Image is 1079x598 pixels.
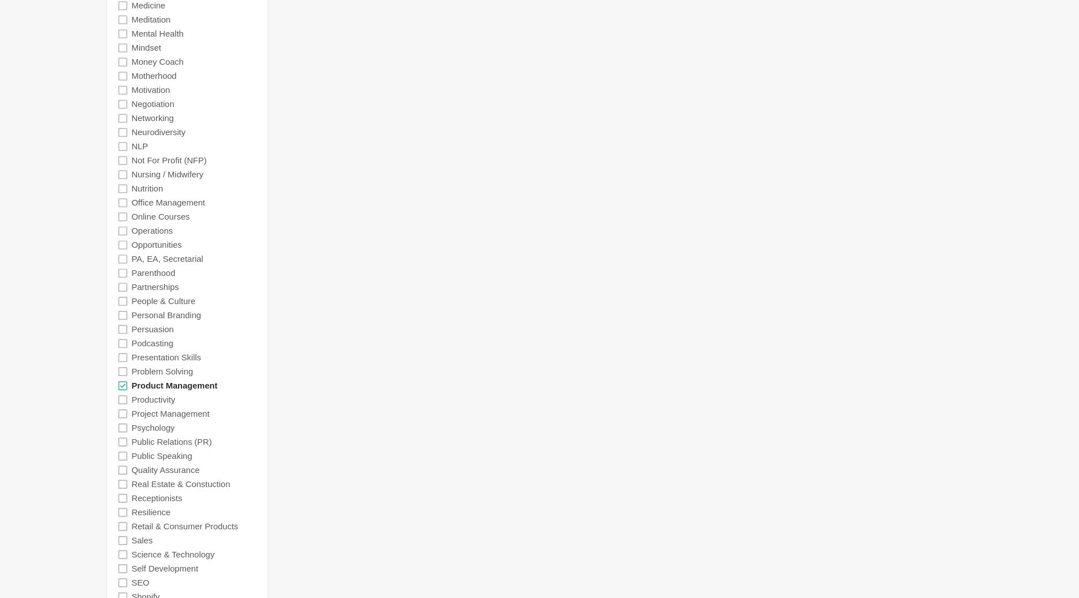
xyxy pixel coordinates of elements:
label: Resilience [132,505,171,519]
label: Operations [132,224,173,238]
label: People & Culture [132,294,196,308]
label: Motherhood [132,69,177,83]
label: Office Management [132,195,206,209]
label: Public Speaking [132,449,193,463]
label: Project Management [132,407,210,421]
label: Public Relations (PR) [132,435,212,449]
label: Real Estate & Constuction [132,477,230,491]
label: Neurodiversity [132,125,186,139]
label: Productivity [132,392,176,407]
label: Online Courses [132,209,190,224]
label: Science & Technology [132,547,215,561]
label: Motivation [132,83,170,97]
label: Sales [132,533,153,547]
label: Nursing / Midwifery [132,167,204,181]
label: Parenthood [132,266,176,280]
label: Not For Profit (NFP) [132,153,207,167]
label: Nutrition [132,181,163,195]
label: Receptionists [132,491,183,505]
label: Psychology [132,421,175,435]
label: Podcasting [132,336,174,350]
label: Partnerships [132,280,179,294]
label: Persuasion [132,322,174,336]
label: Opportunities [132,238,182,252]
label: Mindset [132,41,162,55]
label: Product Management [132,378,218,392]
label: Negotiation [132,97,175,111]
label: SEO [132,575,150,590]
label: NLP [132,139,148,153]
label: Problem Solving [132,364,193,378]
label: Retail & Consumer Products [132,519,238,533]
label: Meditation [132,12,171,26]
label: Networking [132,111,174,125]
label: Presentation Skills [132,350,201,364]
label: Mental Health [132,26,184,41]
label: PA, EA, Secretarial [132,252,203,266]
label: Money Coach [132,55,184,69]
label: Quality Assurance [132,463,200,477]
label: Self Development [132,561,198,575]
label: Personal Branding [132,308,201,322]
